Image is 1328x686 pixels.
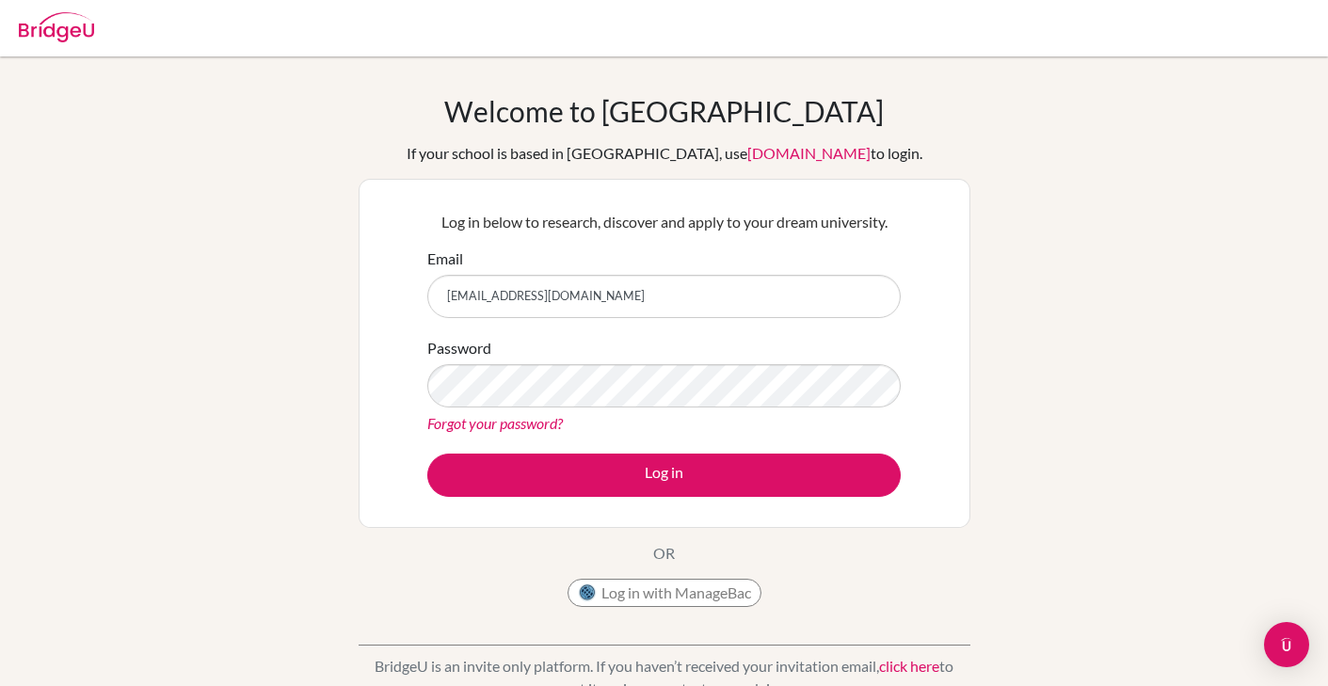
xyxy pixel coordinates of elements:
button: Log in [427,454,901,497]
label: Email [427,247,463,270]
a: Forgot your password? [427,414,563,432]
a: click here [879,657,939,675]
p: OR [653,542,675,565]
img: Bridge-U [19,12,94,42]
div: Open Intercom Messenger [1264,622,1309,667]
button: Log in with ManageBac [568,579,761,607]
p: Log in below to research, discover and apply to your dream university. [427,211,901,233]
a: [DOMAIN_NAME] [747,144,871,162]
h1: Welcome to [GEOGRAPHIC_DATA] [444,94,884,128]
label: Password [427,337,491,359]
div: If your school is based in [GEOGRAPHIC_DATA], use to login. [407,142,922,165]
